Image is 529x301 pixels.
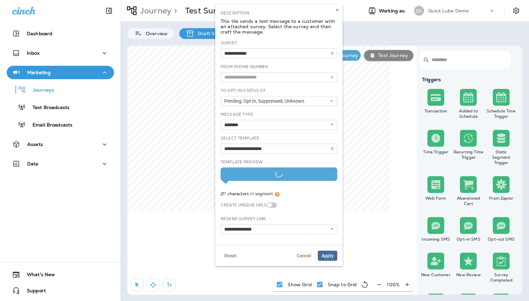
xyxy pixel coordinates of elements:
label: To Opt-In Status Of [221,88,266,93]
span: Apply [321,253,334,258]
p: Draft View [194,31,223,36]
button: Settings [510,5,522,17]
p: Dashboard [27,31,52,36]
span: Reset [224,253,237,258]
p: Text Broadcasts [26,105,69,111]
div: Transaction [421,108,451,114]
p: Journeys [26,87,54,94]
p: Overview [142,31,168,36]
button: Pending, Opt In, Suppressed, Unknown [221,96,337,106]
div: Abandoned Cart [454,196,484,206]
div: Opt-out SMS [486,237,516,242]
div: Recurring Time Trigger [454,149,484,160]
label: From Phone Number [221,64,268,69]
span: 21* characters = [221,191,280,197]
div: Static Segment Trigger [486,149,516,165]
p: Inbox [27,50,40,56]
button: Support [7,284,114,297]
button: Dashboard [7,27,114,40]
label: Create Unique URLs [221,202,267,208]
div: From Zapier [486,196,516,201]
span: Working as: [379,8,407,14]
button: Marketing [7,66,114,79]
p: Journey [137,6,171,16]
div: QL [414,6,424,16]
div: Incoming SMS [421,237,451,242]
span: What's New [20,272,55,280]
p: > [171,6,177,16]
button: Data [7,157,114,170]
button: Text Broadcasts [7,100,114,114]
p: Marketing [27,70,51,75]
div: New Customer [421,272,451,278]
div: Time Trigger [421,149,451,155]
button: Assets [7,138,114,151]
p: Show Grid [288,282,311,287]
label: Resend Survey Link [221,216,266,221]
div: New Review [454,272,484,278]
p: Data [27,161,39,166]
span: Pending, Opt In, Suppressed, Unknown [224,98,307,104]
div: Survey Completed [486,272,516,283]
button: Cancel [293,251,315,261]
p: Assets [27,142,43,147]
label: Template Preview [221,159,263,165]
div: Web Form [421,196,451,201]
p: Test Survey Journey [185,6,262,16]
button: Apply [318,251,337,261]
div: Schedule Time Trigger [486,108,516,119]
span: 1 segment [252,191,273,197]
button: Email Broadcasts [7,117,114,132]
button: Journeys [7,83,114,97]
div: This tile sends a text message to a customer with an attached survey. Select the survey and then ... [221,10,337,35]
button: Reset [221,251,240,261]
label: Message Type [221,112,253,117]
button: What's New [7,268,114,281]
label: Description [221,10,249,16]
p: 100 % [387,282,400,287]
label: Survey [221,40,237,46]
label: Select Template [221,136,259,141]
p: Test Journey [375,53,408,58]
button: Test Journey [364,50,413,61]
span: Support [20,288,46,296]
div: Opt-in SMS [454,237,484,242]
button: Inbox [7,46,114,60]
div: Added to Schedule [454,108,484,119]
p: Email Broadcasts [26,122,72,129]
button: Collapse Sidebar [100,4,118,17]
div: Triggers [419,77,518,82]
span: Cancel [297,253,311,258]
p: Snap to Grid [328,282,357,287]
p: Quick Lube Demo [428,8,469,13]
